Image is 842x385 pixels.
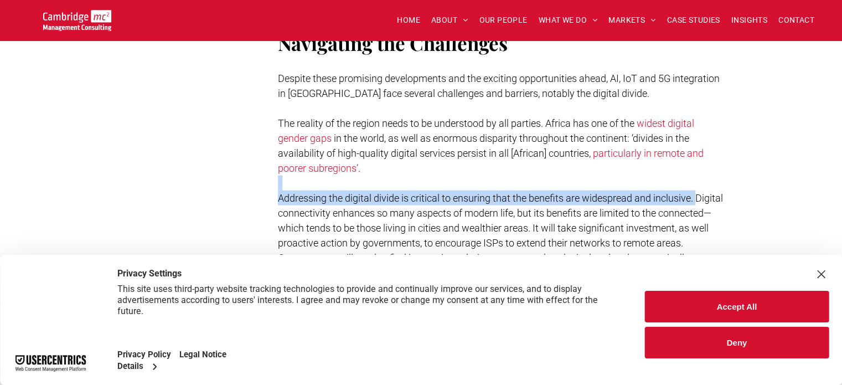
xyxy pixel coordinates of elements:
[278,73,720,99] span: Despite these promising developments and the exciting opportunities ahead, AI, IoT and 5G integra...
[726,12,773,29] a: INSIGHTS
[278,132,689,159] span: in the world, as well as enormous disparity throughout the continent: ‘divides in the availabilit...
[391,12,426,29] a: HOME
[43,12,111,23] a: Your Business Transformed | Cambridge Management Consulting
[773,12,820,29] a: CONTACT
[278,117,634,129] span: The reality of the region needs to be understood by all parties. Africa has one of the
[662,12,726,29] a: CASE STUDIES
[473,12,533,29] a: OUR PEOPLE
[603,12,661,29] a: MARKETS
[278,30,508,56] span: Navigating the Challenges
[278,192,723,279] span: Addressing the digital divide is critical to ensuring that the benefits are widespread and inclus...
[358,162,360,174] span: .
[533,12,603,29] a: WHAT WE DO
[43,10,111,31] img: Go to Homepage
[426,12,474,29] a: ABOUT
